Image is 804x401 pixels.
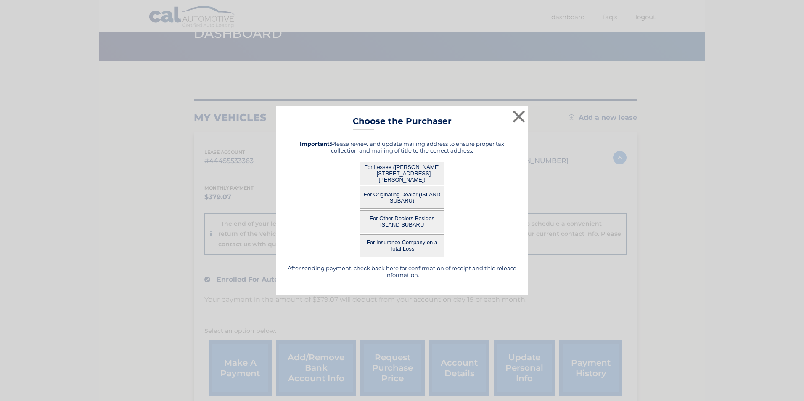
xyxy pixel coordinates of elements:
[353,116,452,131] h3: Choose the Purchaser
[360,234,444,257] button: For Insurance Company on a Total Loss
[510,108,527,125] button: ×
[360,162,444,185] button: For Lessee ([PERSON_NAME] - [STREET_ADDRESS][PERSON_NAME])
[360,210,444,233] button: For Other Dealers Besides ISLAND SUBARU
[360,186,444,209] button: For Originating Dealer (ISLAND SUBARU)
[286,265,518,278] h5: After sending payment, check back here for confirmation of receipt and title release information.
[286,140,518,154] h5: Please review and update mailing address to ensure proper tax collection and mailing of title to ...
[300,140,331,147] strong: Important:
